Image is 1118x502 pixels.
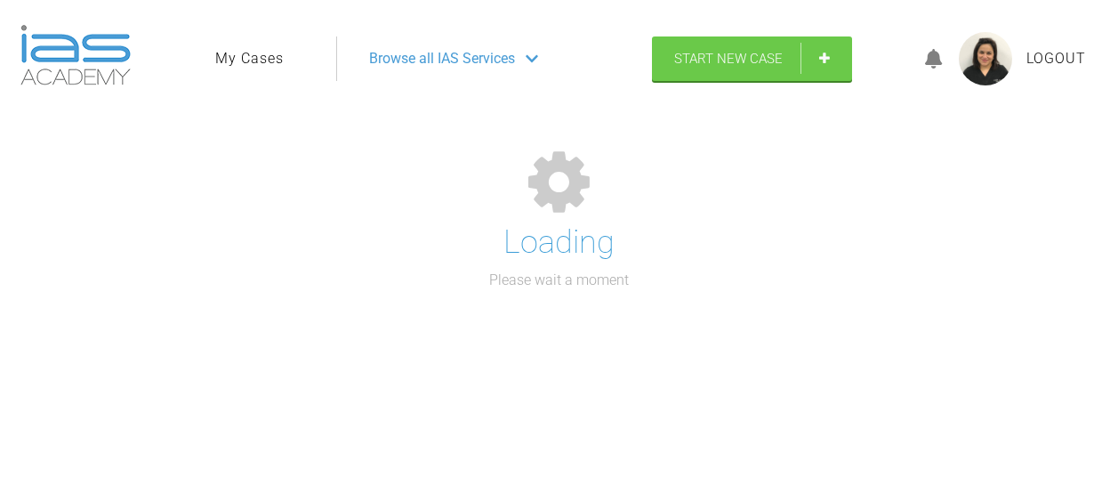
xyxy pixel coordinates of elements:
a: My Cases [215,47,284,70]
span: Start New Case [674,51,783,67]
img: profile.png [959,32,1012,85]
a: Start New Case [652,36,852,81]
a: Logout [1026,47,1086,70]
h1: Loading [503,217,615,269]
img: logo-light.3e3ef733.png [20,25,131,85]
p: Please wait a moment [489,269,629,292]
span: Browse all IAS Services [369,47,515,70]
